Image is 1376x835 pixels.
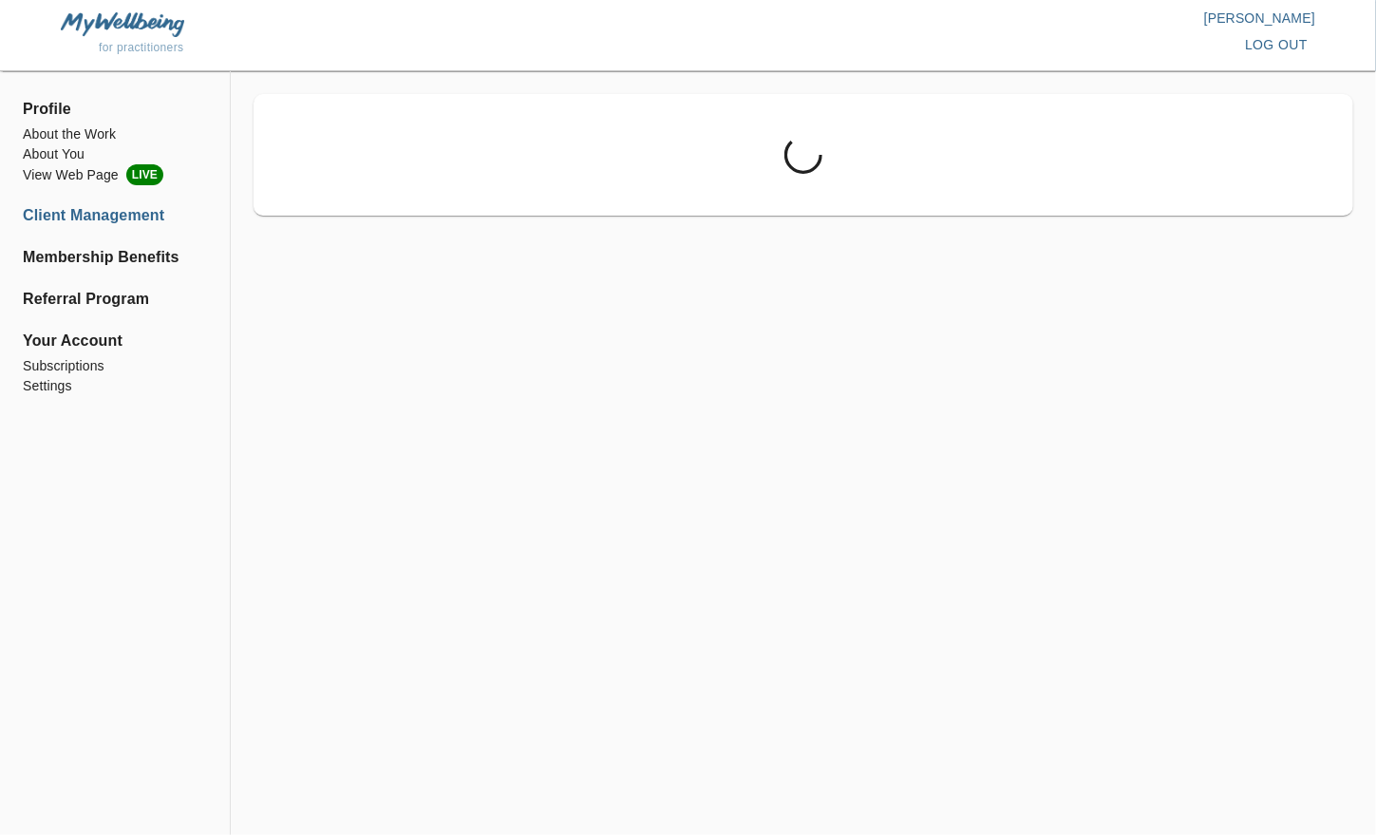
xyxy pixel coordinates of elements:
span: log out [1245,33,1308,57]
a: Referral Program [23,288,207,311]
a: Client Management [23,204,207,227]
span: for practitioners [99,41,184,54]
span: Profile [23,98,207,121]
a: About You [23,144,207,164]
li: View Web Page [23,164,207,185]
img: MyWellbeing [61,12,184,36]
a: Membership Benefits [23,246,207,269]
span: LIVE [126,164,163,185]
a: Settings [23,376,207,396]
span: Your Account [23,330,207,352]
a: Subscriptions [23,356,207,376]
a: View Web PageLIVE [23,164,207,185]
p: [PERSON_NAME] [688,9,1316,28]
a: About the Work [23,124,207,144]
button: log out [1237,28,1315,63]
